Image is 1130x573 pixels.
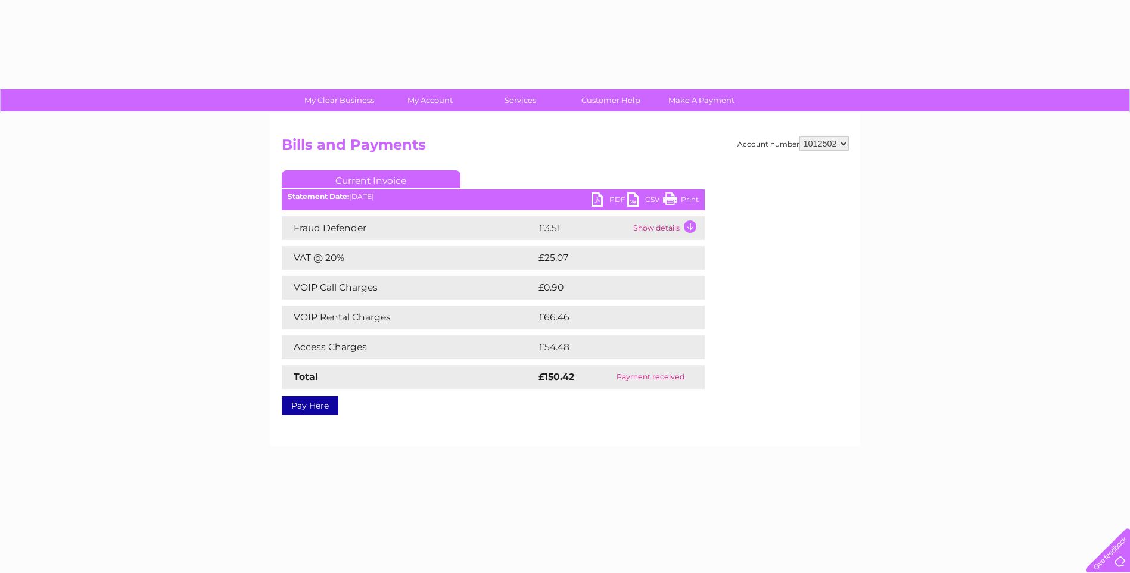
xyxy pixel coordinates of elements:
[282,136,849,159] h2: Bills and Payments
[282,396,338,415] a: Pay Here
[652,89,751,111] a: Make A Payment
[471,89,569,111] a: Services
[290,89,388,111] a: My Clear Business
[282,170,460,188] a: Current Invoice
[562,89,660,111] a: Customer Help
[381,89,479,111] a: My Account
[627,192,663,210] a: CSV
[630,216,705,240] td: Show details
[536,216,630,240] td: £3.51
[737,136,849,151] div: Account number
[536,246,680,270] td: £25.07
[282,276,536,300] td: VOIP Call Charges
[282,246,536,270] td: VAT @ 20%
[282,216,536,240] td: Fraud Defender
[282,192,705,201] div: [DATE]
[536,335,681,359] td: £54.48
[538,371,574,382] strong: £150.42
[294,371,318,382] strong: Total
[536,306,681,329] td: £66.46
[282,306,536,329] td: VOIP Rental Charges
[596,365,705,389] td: Payment received
[282,335,536,359] td: Access Charges
[592,192,627,210] a: PDF
[663,192,699,210] a: Print
[536,276,677,300] td: £0.90
[288,192,349,201] b: Statement Date:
